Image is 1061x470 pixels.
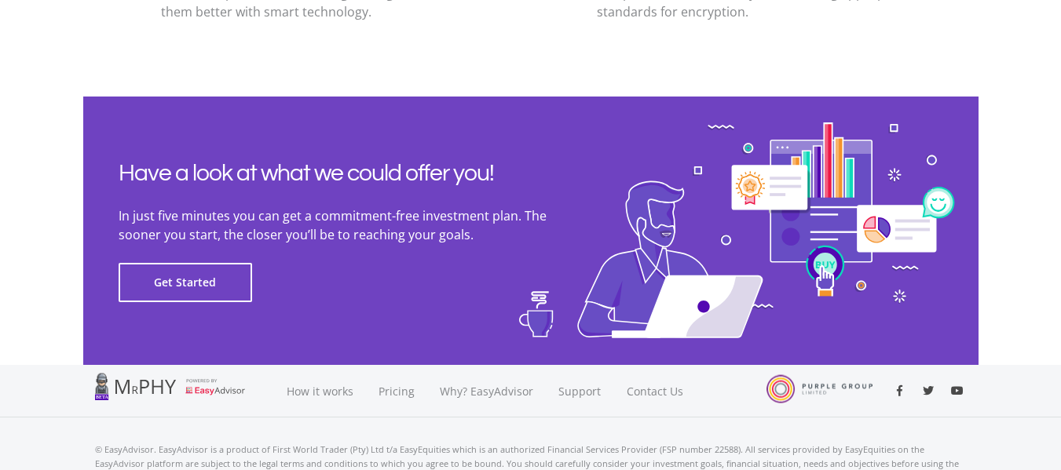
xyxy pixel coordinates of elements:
a: Support [546,365,614,417]
p: In just five minutes you can get a commitment-free investment plan. The sooner you start, the clo... [119,206,590,244]
button: Get Started [119,263,252,302]
a: How it works [274,365,366,417]
a: Contact Us [614,365,697,417]
a: Pricing [366,365,427,417]
h2: Have a look at what we could offer you! [119,159,590,188]
a: Why? EasyAdvisor [427,365,546,417]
